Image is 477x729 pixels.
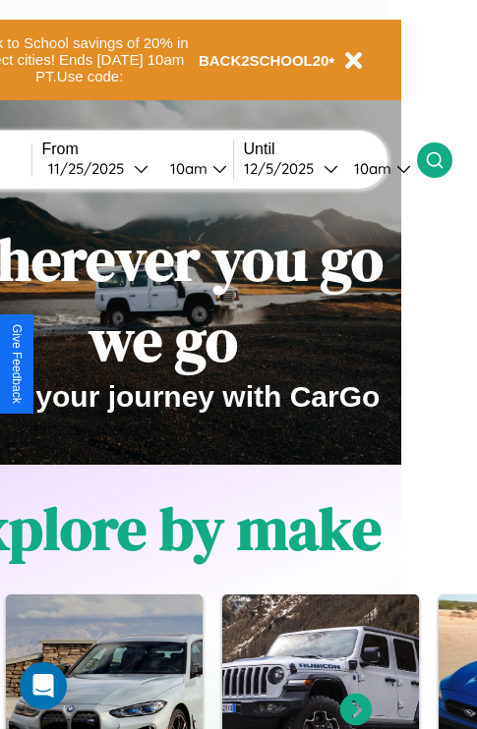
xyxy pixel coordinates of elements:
button: 10am [338,158,417,179]
label: From [42,140,233,158]
label: Until [244,140,417,158]
div: 12 / 5 / 2025 [244,159,324,178]
button: 11/25/2025 [42,158,154,179]
button: 10am [154,158,233,179]
b: BACK2SCHOOL20 [199,52,329,69]
div: Give Feedback [10,324,24,404]
div: Open Intercom Messenger [20,662,67,709]
div: 10am [160,159,212,178]
div: 11 / 25 / 2025 [48,159,134,178]
div: 10am [344,159,396,178]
